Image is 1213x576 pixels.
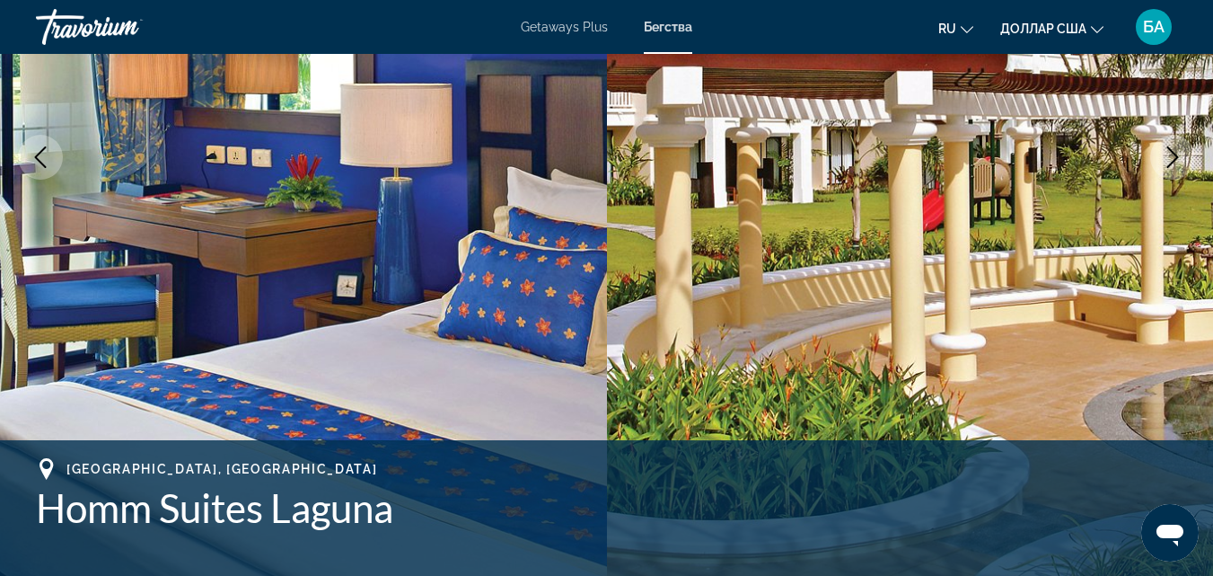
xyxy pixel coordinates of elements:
button: Изменить валюту [1000,15,1103,41]
iframe: Кнопка запуска окна обмена сообщениями [1141,504,1199,562]
button: Next image [1150,135,1195,180]
h1: Homm Suites Laguna [36,484,1177,531]
font: БА [1143,17,1165,36]
a: Бегства [644,20,692,34]
a: Getaways Plus [521,20,608,34]
span: [GEOGRAPHIC_DATA], [GEOGRAPHIC_DATA] [66,462,377,476]
button: Изменить язык [938,15,973,41]
font: доллар США [1000,22,1086,36]
button: Previous image [18,135,63,180]
button: Меню пользователя [1130,8,1177,46]
font: ru [938,22,956,36]
a: Травориум [36,4,215,50]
